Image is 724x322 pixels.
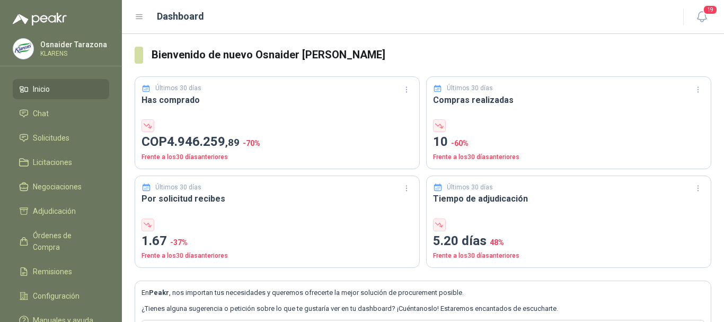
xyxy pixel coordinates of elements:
a: Inicio [13,79,109,99]
span: Licitaciones [33,156,72,168]
p: COP [142,132,413,152]
a: Negociaciones [13,177,109,197]
h3: Tiempo de adjudicación [433,192,704,205]
span: Inicio [33,83,50,95]
h3: Bienvenido de nuevo Osnaider [PERSON_NAME] [152,47,711,63]
p: Últimos 30 días [155,182,201,193]
span: -60 % [451,139,469,147]
img: Company Logo [13,39,33,59]
span: 4.946.259 [167,134,240,149]
span: Remisiones [33,266,72,277]
span: Adjudicación [33,205,76,217]
p: Últimos 30 días [447,182,493,193]
a: Licitaciones [13,152,109,172]
button: 19 [692,7,711,27]
h1: Dashboard [157,9,204,24]
a: Solicitudes [13,128,109,148]
span: 19 [703,5,718,15]
img: Logo peakr [13,13,67,25]
span: -70 % [243,139,260,147]
a: Configuración [13,286,109,306]
span: -37 % [170,238,188,247]
b: Peakr [149,289,169,297]
span: Órdenes de Compra [33,230,99,253]
p: Frente a los 30 días anteriores [433,152,704,162]
h3: Has comprado [142,93,413,107]
h3: Compras realizadas [433,93,704,107]
a: Chat [13,103,109,124]
a: Adjudicación [13,201,109,221]
p: Frente a los 30 días anteriores [433,251,704,261]
p: Últimos 30 días [447,83,493,93]
span: Solicitudes [33,132,69,144]
p: KLARENS [40,50,107,57]
a: Remisiones [13,262,109,282]
a: Órdenes de Compra [13,225,109,257]
p: 10 [433,132,704,152]
span: Chat [33,108,49,119]
p: 5.20 días [433,231,704,251]
p: Osnaider Tarazona [40,41,107,48]
span: 48 % [490,238,504,247]
p: ¿Tienes alguna sugerencia o petición sobre lo que te gustaría ver en tu dashboard? ¡Cuéntanoslo! ... [142,303,704,314]
p: En , nos importan tus necesidades y queremos ofrecerte la mejor solución de procurement posible. [142,288,704,298]
span: ,89 [225,136,240,149]
p: Últimos 30 días [155,83,201,93]
h3: Por solicitud recibes [142,192,413,205]
p: Frente a los 30 días anteriores [142,251,413,261]
span: Negociaciones [33,181,82,193]
p: Frente a los 30 días anteriores [142,152,413,162]
p: 1.67 [142,231,413,251]
span: Configuración [33,290,80,302]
